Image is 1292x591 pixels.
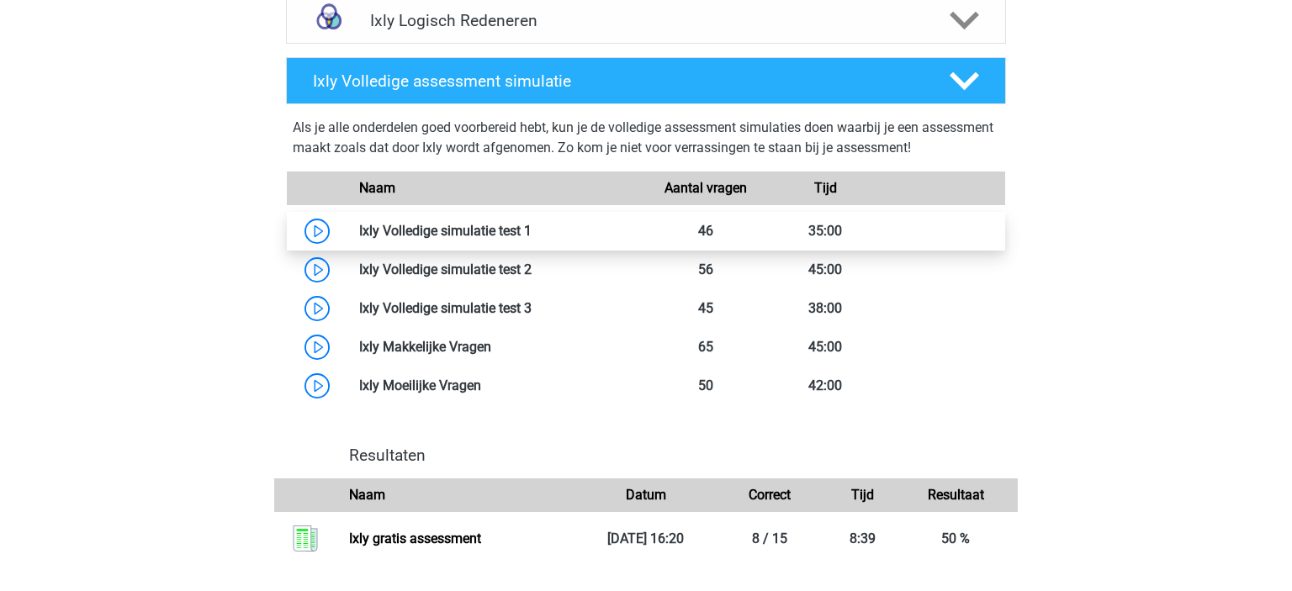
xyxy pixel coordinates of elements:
[313,71,922,91] h4: Ixly Volledige assessment simulatie
[832,485,894,505] div: Tijd
[894,485,1018,505] div: Resultaat
[370,11,921,30] h4: Ixly Logisch Redeneren
[708,485,832,505] div: Correct
[646,178,765,198] div: Aantal vragen
[347,221,646,241] div: Ixly Volledige simulatie test 1
[765,178,885,198] div: Tijd
[347,376,646,396] div: Ixly Moeilijke Vragen
[347,337,646,357] div: Ixly Makkelijke Vragen
[347,178,646,198] div: Naam
[349,530,481,546] a: Ixly gratis assessment
[349,446,1005,465] h4: Resultaten
[279,57,1013,104] a: Ixly Volledige assessment simulatie
[336,485,585,505] div: Naam
[293,118,999,165] div: Als je alle onderdelen goed voorbereid hebt, kun je de volledige assessment simulaties doen waarb...
[584,485,707,505] div: Datum
[347,260,646,280] div: Ixly Volledige simulatie test 2
[347,298,646,319] div: Ixly Volledige simulatie test 3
